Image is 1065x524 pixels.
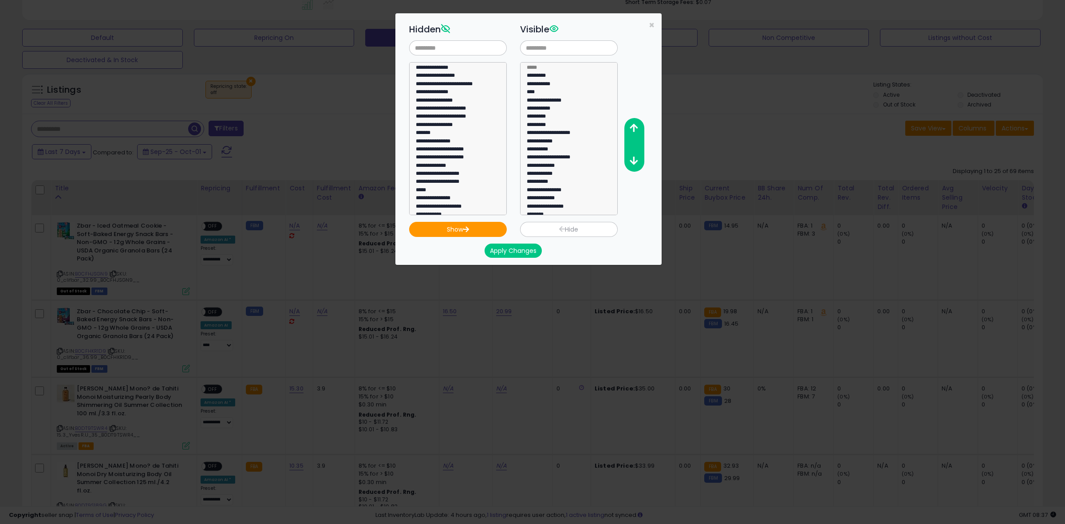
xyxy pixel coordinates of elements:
[409,23,507,36] h3: Hidden
[649,19,655,32] span: ×
[520,23,618,36] h3: Visible
[520,222,618,237] button: Hide
[485,244,542,258] button: Apply Changes
[409,222,507,237] button: Show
